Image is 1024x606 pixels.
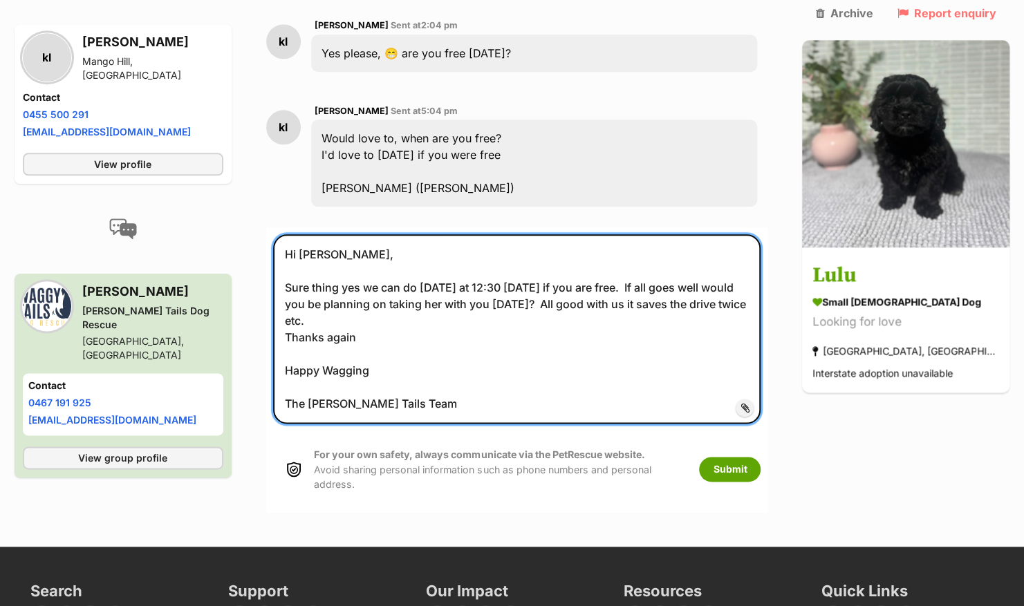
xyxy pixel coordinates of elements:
[315,20,389,30] span: [PERSON_NAME]
[391,20,458,30] span: Sent at
[82,304,223,332] div: [PERSON_NAME] Tails Dog Rescue
[897,7,996,19] a: Report enquiry
[82,282,223,301] h3: [PERSON_NAME]
[23,153,223,176] a: View profile
[78,451,167,465] span: View group profile
[82,32,223,52] h3: [PERSON_NAME]
[421,106,458,116] span: 5:04 pm
[82,334,223,362] div: [GEOGRAPHIC_DATA], [GEOGRAPHIC_DATA]
[816,7,873,19] a: Archive
[314,448,644,460] strong: For your own safety, always communicate via the PetRescue website.
[94,157,151,171] span: View profile
[812,368,953,379] span: Interstate adoption unavailable
[28,414,196,426] a: [EMAIL_ADDRESS][DOMAIN_NAME]
[23,282,71,330] img: Waggy Tails Dog Rescue profile pic
[23,33,71,82] div: kl
[266,24,301,59] div: kl
[28,379,218,392] h4: Contact
[23,126,191,138] a: [EMAIL_ADDRESS][DOMAIN_NAME]
[699,457,761,482] button: Submit
[311,120,758,207] div: Would love to, when are you free? I'd love to [DATE] if you were free [PERSON_NAME] ([PERSON_NAME])
[421,20,458,30] span: 2:04 pm
[314,447,685,491] p: Avoid sharing personal information such as phone numbers and personal address.
[812,295,999,310] div: small [DEMOGRAPHIC_DATA] Dog
[109,218,137,239] img: conversation-icon-4a6f8262b818ee0b60e3300018af0b2d0b884aa5de6e9bcb8d3d4eeb1a70a7c4.svg
[23,446,223,469] a: View group profile
[23,108,89,120] a: 0455 500 291
[82,55,223,82] div: Mango Hill, [GEOGRAPHIC_DATA]
[812,342,999,361] div: [GEOGRAPHIC_DATA], [GEOGRAPHIC_DATA]
[812,261,999,292] h3: Lulu
[28,397,91,408] a: 0467 191 925
[802,40,1009,247] img: Lulu
[802,250,1009,393] a: Lulu small [DEMOGRAPHIC_DATA] Dog Looking for love [GEOGRAPHIC_DATA], [GEOGRAPHIC_DATA] Interstat...
[266,110,301,144] div: kl
[315,106,389,116] span: [PERSON_NAME]
[311,35,758,72] div: Yes please, 😁 are you free [DATE]?
[391,106,458,116] span: Sent at
[812,313,999,332] div: Looking for love
[23,91,223,104] h4: Contact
